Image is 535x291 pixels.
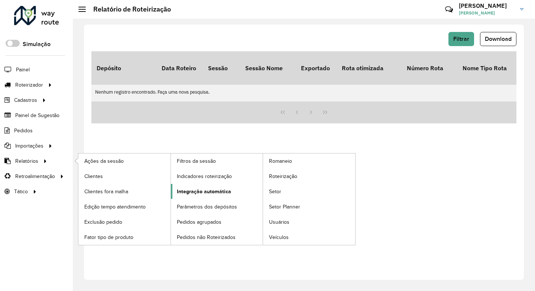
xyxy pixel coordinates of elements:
[84,188,128,195] span: Clientes fora malha
[16,66,30,74] span: Painel
[263,214,355,229] a: Usuários
[78,184,171,199] a: Clientes fora malha
[171,153,263,168] a: Filtros da sessão
[263,184,355,199] a: Setor
[15,142,43,150] span: Importações
[263,199,355,214] a: Setor Planner
[15,111,59,119] span: Painel de Sugestão
[457,51,522,85] th: Nome Tipo Rota
[177,233,236,241] span: Pedidos não Roteirizados
[480,32,516,46] button: Download
[177,157,216,165] span: Filtros da sessão
[263,153,355,168] a: Romaneio
[263,230,355,245] a: Veículos
[156,51,203,85] th: Data Roteiro
[402,51,457,85] th: Número Rota
[84,233,133,241] span: Fator tipo de produto
[84,157,124,165] span: Ações da sessão
[177,203,237,211] span: Parâmetros dos depósitos
[171,199,263,214] a: Parâmetros dos depósitos
[78,230,171,245] a: Fator tipo de produto
[263,169,355,184] a: Roteirização
[78,214,171,229] a: Exclusão pedido
[171,184,263,199] a: Integração automática
[15,157,38,165] span: Relatórios
[269,172,297,180] span: Roteirização
[84,218,122,226] span: Exclusão pedido
[485,36,512,42] span: Download
[78,199,171,214] a: Edição tempo atendimento
[84,172,103,180] span: Clientes
[296,51,337,85] th: Exportado
[269,233,289,241] span: Veículos
[337,51,402,85] th: Rota otimizada
[15,172,55,180] span: Retroalimentação
[356,2,434,22] div: Críticas? Dúvidas? Elogios? Sugestões? Entre em contato conosco!
[84,203,146,211] span: Edição tempo atendimento
[86,5,171,13] h2: Relatório de Roteirização
[177,218,221,226] span: Pedidos agrupados
[78,153,171,168] a: Ações da sessão
[441,1,457,17] a: Contato Rápido
[78,169,171,184] a: Clientes
[177,188,231,195] span: Integração automática
[203,51,240,85] th: Sessão
[453,36,469,42] span: Filtrar
[459,10,515,16] span: [PERSON_NAME]
[269,188,281,195] span: Setor
[171,230,263,245] a: Pedidos não Roteirizados
[269,203,300,211] span: Setor Planner
[171,214,263,229] a: Pedidos agrupados
[14,188,28,195] span: Tático
[240,51,296,85] th: Sessão Nome
[177,172,232,180] span: Indicadores roteirização
[171,169,263,184] a: Indicadores roteirização
[23,40,51,49] label: Simulação
[14,96,37,104] span: Cadastros
[14,127,33,135] span: Pedidos
[459,2,515,9] h3: [PERSON_NAME]
[15,81,43,89] span: Roteirizador
[91,51,156,85] th: Depósito
[269,218,289,226] span: Usuários
[269,157,292,165] span: Romaneio
[448,32,474,46] button: Filtrar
